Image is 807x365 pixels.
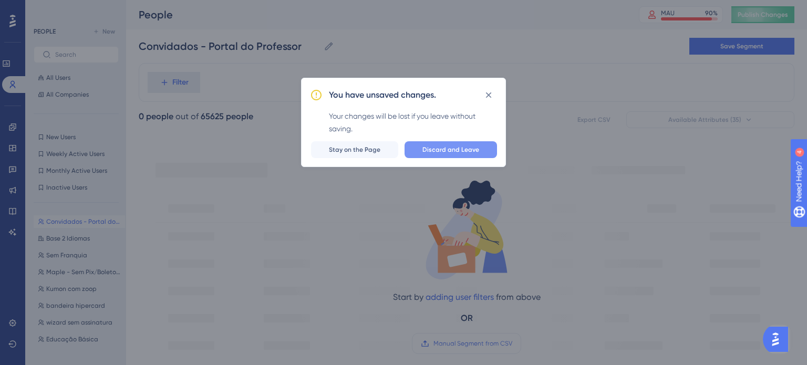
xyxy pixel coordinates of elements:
[329,110,497,135] div: Your changes will be lost if you leave without saving.
[329,145,380,154] span: Stay on the Page
[763,324,794,355] iframe: UserGuiding AI Assistant Launcher
[329,89,436,101] h2: You have unsaved changes.
[25,3,66,15] span: Need Help?
[73,5,76,14] div: 4
[422,145,479,154] span: Discard and Leave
